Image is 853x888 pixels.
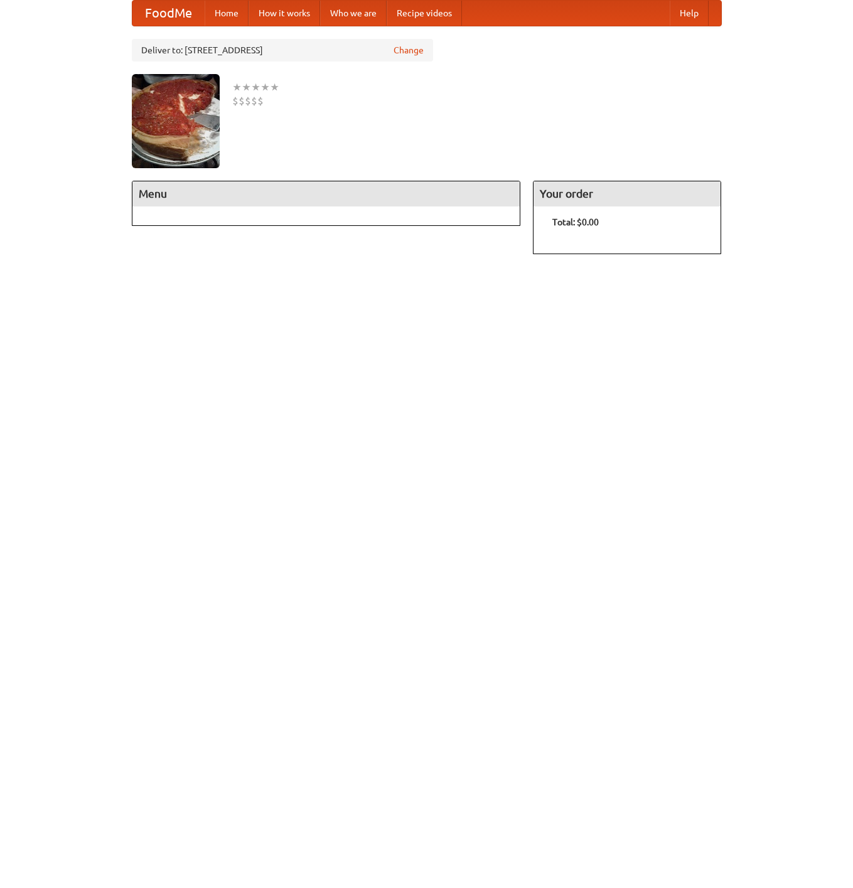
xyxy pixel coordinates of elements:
li: ★ [270,80,279,94]
a: How it works [249,1,320,26]
li: ★ [242,80,251,94]
li: $ [245,94,251,108]
li: $ [251,94,257,108]
li: $ [232,94,239,108]
a: Home [205,1,249,26]
a: FoodMe [132,1,205,26]
li: $ [257,94,264,108]
img: angular.jpg [132,74,220,168]
a: Change [394,44,424,56]
a: Recipe videos [387,1,462,26]
li: ★ [251,80,260,94]
li: $ [239,94,245,108]
li: ★ [232,80,242,94]
h4: Menu [132,181,520,206]
h4: Your order [534,181,721,206]
a: Who we are [320,1,387,26]
div: Deliver to: [STREET_ADDRESS] [132,39,433,62]
li: ★ [260,80,270,94]
b: Total: $0.00 [552,217,599,227]
a: Help [670,1,709,26]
